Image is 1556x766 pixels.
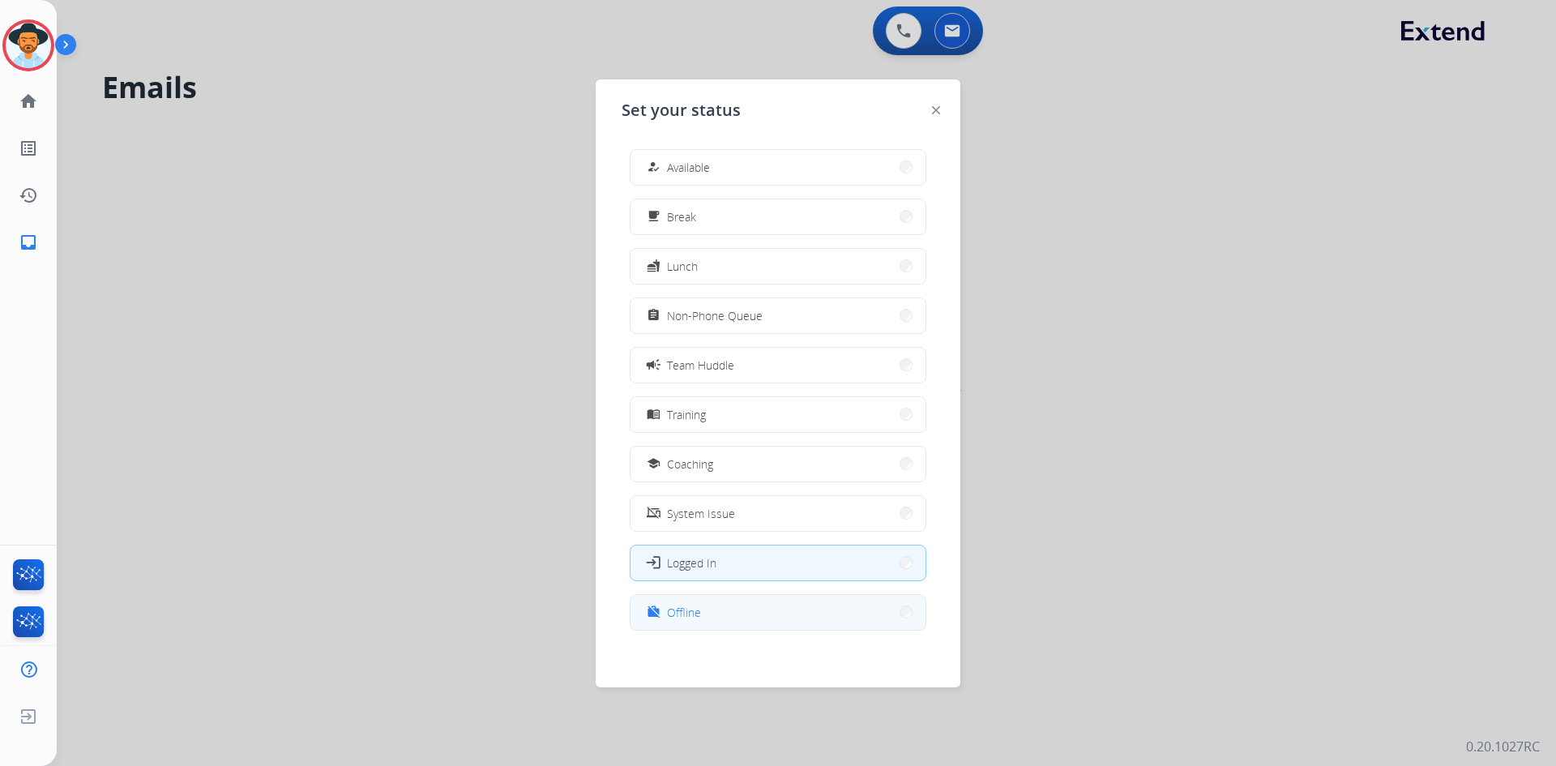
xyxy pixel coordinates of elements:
[631,298,925,333] button: Non-Phone Queue
[631,397,925,432] button: Training
[19,92,38,111] mat-icon: home
[631,199,925,234] button: Break
[647,606,660,619] mat-icon: work_off
[19,139,38,158] mat-icon: list_alt
[6,23,51,68] img: avatar
[647,507,660,520] mat-icon: phonelink_off
[1466,737,1540,756] p: 0.20.1027RC
[667,258,698,275] span: Lunch
[667,554,716,571] span: Logged In
[667,406,706,423] span: Training
[667,456,713,473] span: Coaching
[647,259,660,273] mat-icon: fastfood
[667,208,696,225] span: Break
[631,447,925,481] button: Coaching
[631,546,925,580] button: Logged In
[19,186,38,205] mat-icon: history
[667,159,710,176] span: Available
[622,99,741,122] span: Set your status
[667,505,735,522] span: System Issue
[631,348,925,383] button: Team Huddle
[932,106,940,114] img: close-button
[647,210,660,224] mat-icon: free_breakfast
[647,309,660,323] mat-icon: assignment
[631,150,925,185] button: Available
[667,357,734,374] span: Team Huddle
[19,233,38,252] mat-icon: inbox
[631,496,925,531] button: System Issue
[645,357,661,373] mat-icon: campaign
[631,595,925,630] button: Offline
[647,160,660,174] mat-icon: how_to_reg
[647,457,660,471] mat-icon: school
[667,604,701,621] span: Offline
[667,307,763,324] span: Non-Phone Queue
[631,249,925,284] button: Lunch
[645,554,661,571] mat-icon: login
[647,408,660,422] mat-icon: menu_book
